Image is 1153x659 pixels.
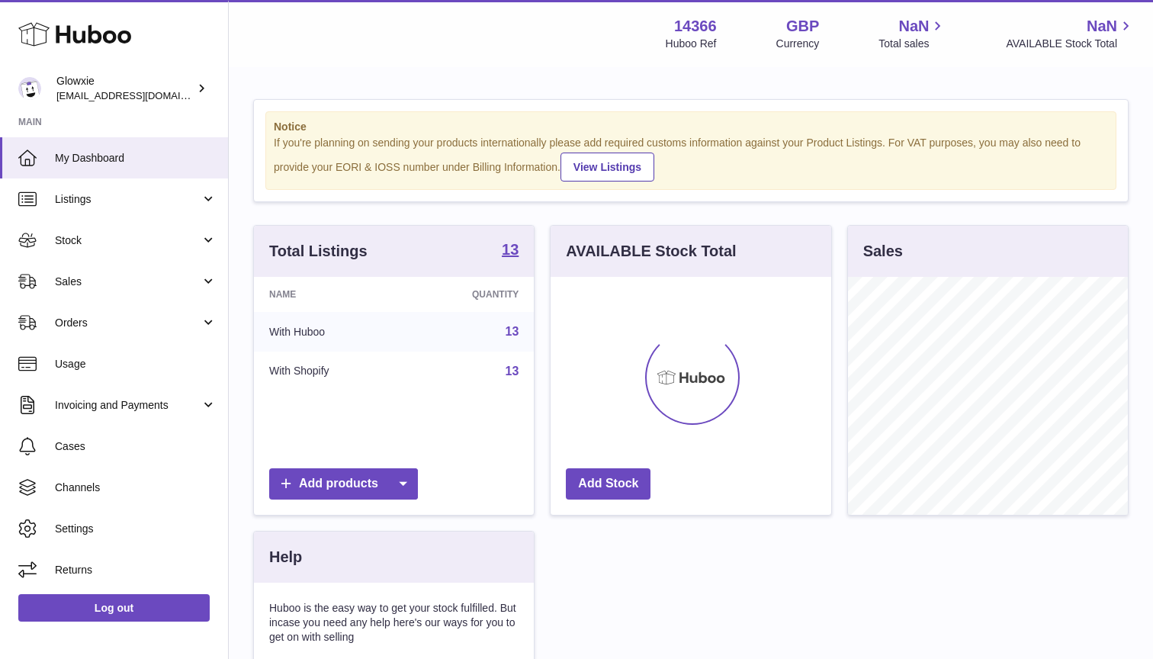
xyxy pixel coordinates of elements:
span: Stock [55,233,201,248]
h3: AVAILABLE Stock Total [566,241,736,262]
span: Listings [55,192,201,207]
a: NaN Total sales [878,16,946,51]
span: Settings [55,522,217,536]
span: NaN [898,16,929,37]
td: With Huboo [254,312,405,352]
h3: Total Listings [269,241,368,262]
span: Sales [55,275,201,289]
th: Quantity [405,277,534,312]
span: My Dashboard [55,151,217,166]
h3: Sales [863,241,903,262]
div: If you're planning on sending your products internationally please add required customs informati... [274,136,1108,182]
span: Total sales [878,37,946,51]
a: View Listings [560,153,654,182]
div: Glowxie [56,74,194,103]
span: [EMAIL_ADDRESS][DOMAIN_NAME] [56,89,224,101]
p: Huboo is the easy way to get your stock fulfilled. But incase you need any help here's our ways f... [269,601,519,645]
td: With Shopify [254,352,405,391]
span: Usage [55,357,217,371]
a: 13 [506,325,519,338]
a: Add products [269,468,418,500]
a: 13 [506,365,519,378]
span: Returns [55,563,217,577]
a: NaN AVAILABLE Stock Total [1006,16,1135,51]
strong: 13 [502,242,519,257]
span: Channels [55,481,217,495]
strong: 14366 [674,16,717,37]
span: AVAILABLE Stock Total [1006,37,1135,51]
th: Name [254,277,405,312]
a: Add Stock [566,468,650,500]
span: NaN [1087,16,1117,37]
a: 13 [502,242,519,260]
span: Orders [55,316,201,330]
a: Log out [18,594,210,622]
span: Cases [55,439,217,454]
strong: GBP [786,16,819,37]
strong: Notice [274,120,1108,134]
span: Invoicing and Payments [55,398,201,413]
div: Huboo Ref [666,37,717,51]
h3: Help [269,547,302,567]
div: Currency [776,37,820,51]
img: suraj@glowxie.com [18,77,41,100]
